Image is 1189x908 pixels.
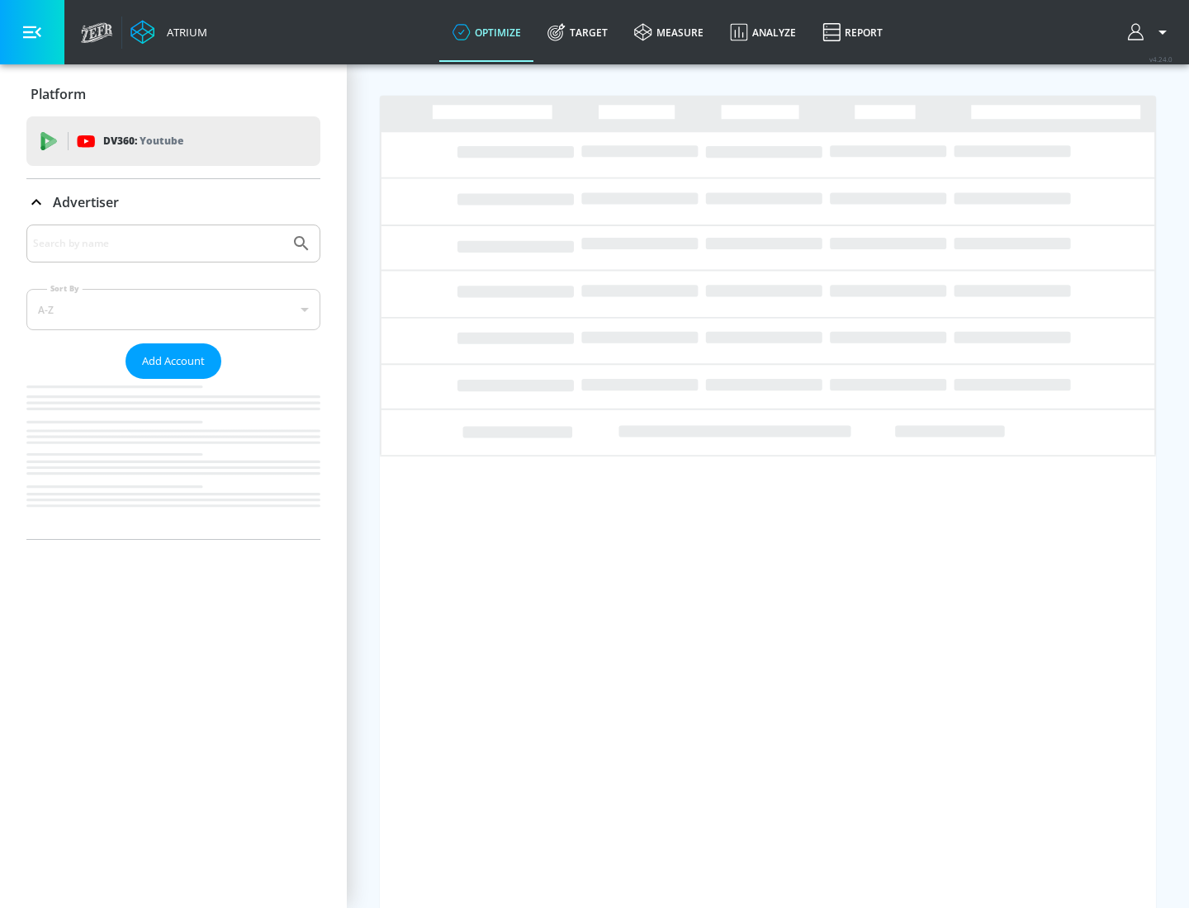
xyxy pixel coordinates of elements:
a: Analyze [717,2,809,62]
p: DV360: [103,132,183,150]
nav: list of Advertiser [26,379,320,539]
div: Platform [26,71,320,117]
p: Advertiser [53,193,119,211]
button: Add Account [126,343,221,379]
a: optimize [439,2,534,62]
span: Add Account [142,352,205,371]
div: Advertiser [26,179,320,225]
div: A-Z [26,289,320,330]
span: v 4.24.0 [1149,54,1172,64]
p: Platform [31,85,86,103]
p: Youtube [140,132,183,149]
a: Report [809,2,896,62]
div: DV360: Youtube [26,116,320,166]
input: Search by name [33,233,283,254]
a: measure [621,2,717,62]
a: Atrium [130,20,207,45]
div: Advertiser [26,225,320,539]
label: Sort By [47,283,83,294]
div: Atrium [160,25,207,40]
a: Target [534,2,621,62]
